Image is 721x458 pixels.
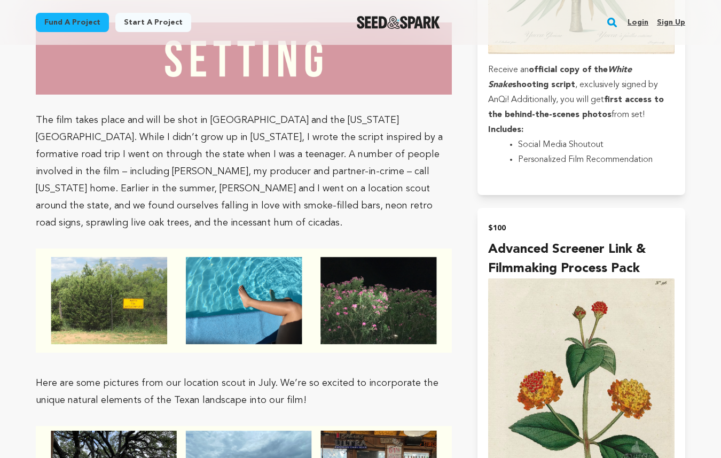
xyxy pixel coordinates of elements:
em: White Snake [488,66,632,89]
img: Seed&Spark Logo Dark Mode [357,16,441,29]
strong: Includes: [488,126,523,134]
li: Social Media Shoutout [518,137,662,152]
a: Start a project [115,13,191,32]
p: Receive an , exclusively signed by AnQi! Additionally, you will get from set! [488,63,675,122]
h2: $100 [488,221,675,236]
img: 1757029505-Untitled%20design%20(2).png [36,249,452,353]
img: 1756169548-SETTING.png [36,22,452,95]
p: Here are some pictures from our location scout in July. We’re so excited to incorporate the uniqu... [36,375,452,409]
a: Login [628,14,648,31]
strong: official copy of the shooting script [488,66,632,89]
a: Fund a project [36,13,109,32]
li: Personalized Film Recommendation [518,152,662,167]
a: Seed&Spark Homepage [357,16,441,29]
h4: Advanced Screener Link & Filmmaking Process Pack [488,240,675,278]
a: Sign up [657,14,685,31]
p: The film takes place and will be shot in [GEOGRAPHIC_DATA] and the [US_STATE][GEOGRAPHIC_DATA]. W... [36,112,452,231]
